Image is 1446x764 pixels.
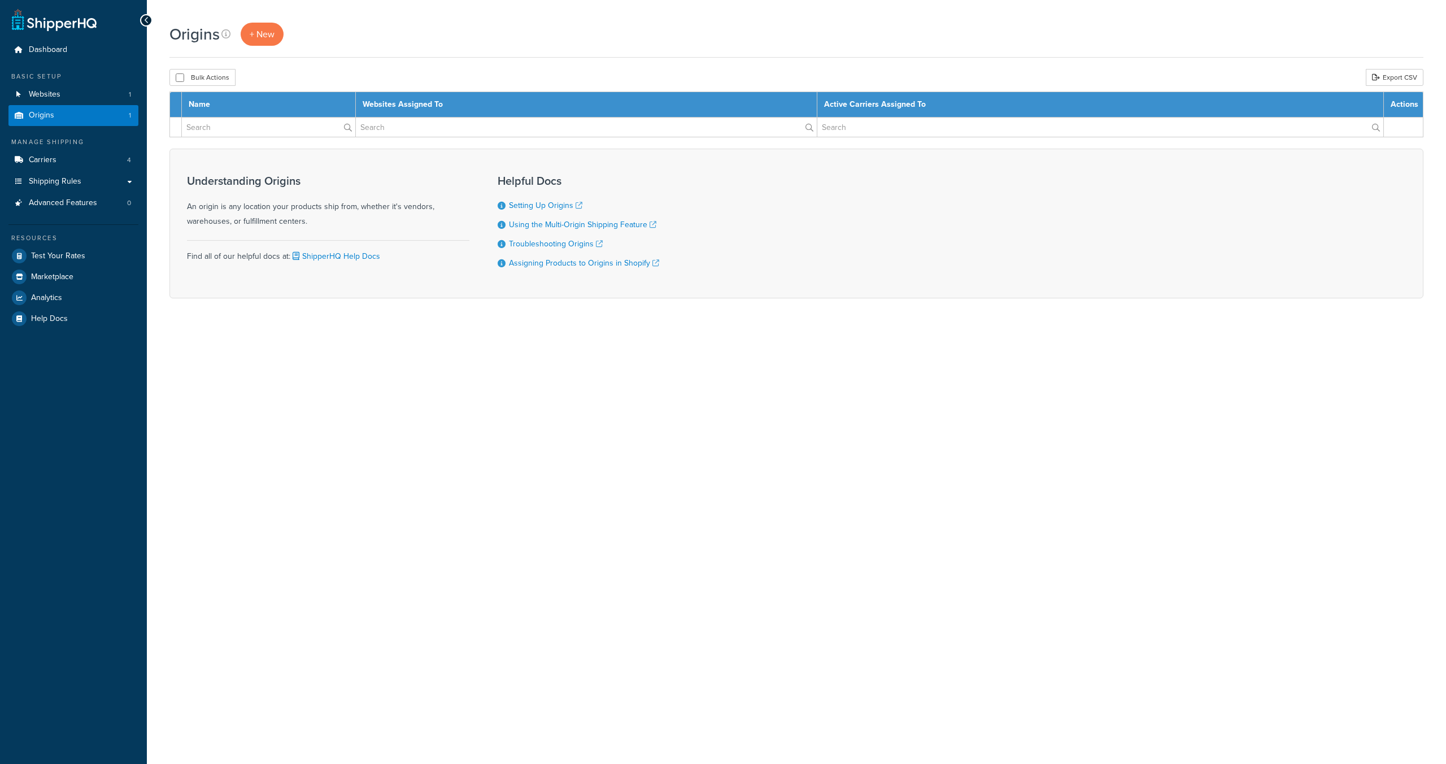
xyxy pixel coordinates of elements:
div: Basic Setup [8,72,138,81]
a: Websites 1 [8,84,138,105]
a: Help Docs [8,309,138,329]
li: Advanced Features [8,193,138,214]
input: Search [182,118,355,137]
span: Analytics [31,293,62,303]
a: Analytics [8,288,138,308]
th: Active Carriers Assigned To [817,92,1384,118]
a: Origins 1 [8,105,138,126]
a: Assigning Products to Origins in Shopify [509,257,659,269]
input: Search [356,118,817,137]
input: Search [817,118,1383,137]
span: 1 [129,111,131,120]
li: Origins [8,105,138,126]
span: + New [250,28,275,41]
li: Websites [8,84,138,105]
a: Dashboard [8,40,138,60]
span: Marketplace [31,272,73,282]
span: Dashboard [29,45,67,55]
th: Name [182,92,356,118]
div: Manage Shipping [8,137,138,147]
a: Advanced Features 0 [8,193,138,214]
h3: Understanding Origins [187,175,469,187]
div: An origin is any location your products ship from, whether it's vendors, warehouses, or fulfillme... [187,175,469,229]
a: Troubleshooting Origins [509,238,603,250]
th: Websites Assigned To [356,92,817,118]
span: Shipping Rules [29,177,81,186]
th: Actions [1384,92,1423,118]
li: Carriers [8,150,138,171]
span: Advanced Features [29,198,97,208]
span: Test Your Rates [31,251,85,261]
a: ShipperHQ Home [12,8,97,31]
h3: Helpful Docs [498,175,659,187]
button: Bulk Actions [169,69,236,86]
a: Using the Multi-Origin Shipping Feature [509,219,656,231]
a: Test Your Rates [8,246,138,266]
div: Find all of our helpful docs at: [187,240,469,264]
h1: Origins [169,23,220,45]
a: Export CSV [1366,69,1423,86]
a: ShipperHQ Help Docs [290,250,380,262]
a: + New [241,23,284,46]
span: 4 [127,155,131,165]
span: Carriers [29,155,56,165]
span: Help Docs [31,314,68,324]
span: Origins [29,111,54,120]
a: Carriers 4 [8,150,138,171]
a: Marketplace [8,267,138,287]
span: 1 [129,90,131,99]
span: 0 [127,198,131,208]
a: Shipping Rules [8,171,138,192]
span: Websites [29,90,60,99]
div: Resources [8,233,138,243]
a: Setting Up Origins [509,199,582,211]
